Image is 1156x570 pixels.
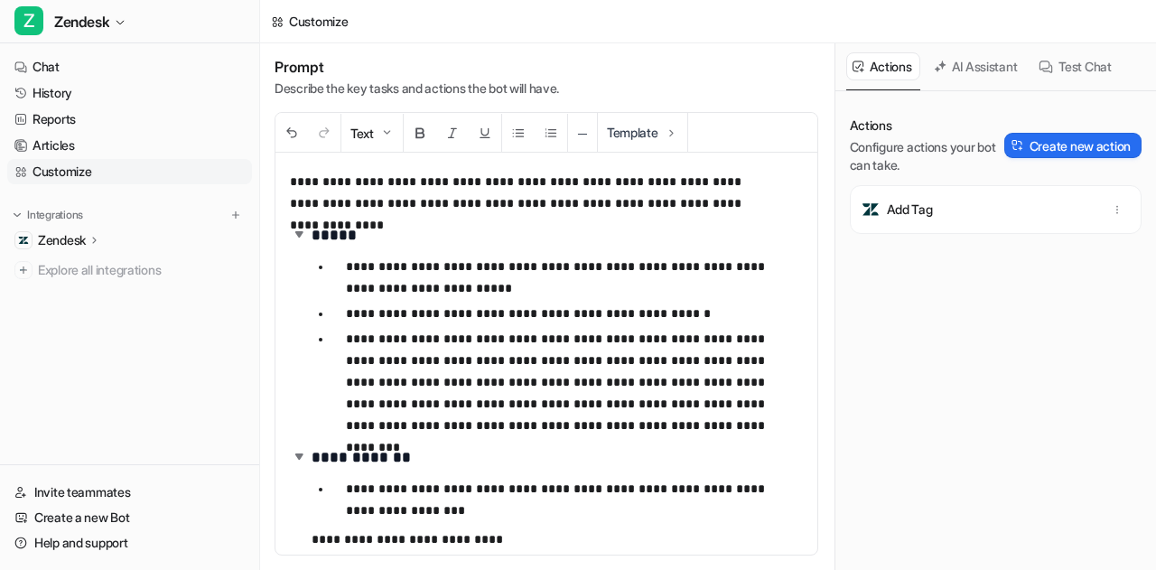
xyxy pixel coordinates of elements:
[568,114,597,153] button: ─
[850,138,1004,174] p: Configure actions your bot can take.
[502,114,535,153] button: Unordered List
[290,225,308,243] img: expand-arrow.svg
[7,133,252,158] a: Articles
[7,530,252,556] a: Help and support
[850,117,1004,135] p: Actions
[290,447,308,465] img: expand-arrow.svg
[275,114,308,153] button: Undo
[284,126,299,140] img: Undo
[275,58,559,76] h1: Prompt
[11,209,23,221] img: expand menu
[7,480,252,505] a: Invite teammates
[308,114,340,153] button: Redo
[275,79,559,98] p: Describe the key tasks and actions the bot will have.
[229,209,242,221] img: menu_add.svg
[413,126,427,140] img: Bold
[7,80,252,106] a: History
[7,107,252,132] a: Reports
[664,126,678,140] img: Template
[436,114,469,153] button: Italic
[887,201,933,219] p: Add Tag
[54,9,109,34] span: Zendesk
[469,114,501,153] button: Underline
[379,126,394,140] img: Dropdown Down Arrow
[38,231,86,249] p: Zendesk
[544,126,558,140] img: Ordered List
[317,126,331,140] img: Redo
[18,235,29,246] img: Zendesk
[511,126,526,140] img: Unordered List
[7,159,252,184] a: Customize
[341,114,403,153] button: Text
[7,257,252,283] a: Explore all integrations
[1011,139,1024,152] img: Create action
[38,256,245,285] span: Explore all integrations
[862,201,880,219] img: Add Tag icon
[1032,52,1119,80] button: Test Chat
[928,52,1026,80] button: AI Assistant
[289,12,348,31] div: Customize
[846,52,920,80] button: Actions
[535,114,567,153] button: Ordered List
[7,54,252,79] a: Chat
[445,126,460,140] img: Italic
[1004,133,1142,158] button: Create new action
[478,126,492,140] img: Underline
[404,114,436,153] button: Bold
[14,6,43,35] span: Z
[27,208,83,222] p: Integrations
[7,505,252,530] a: Create a new Bot
[598,113,687,152] button: Template
[14,261,33,279] img: explore all integrations
[7,206,89,224] button: Integrations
